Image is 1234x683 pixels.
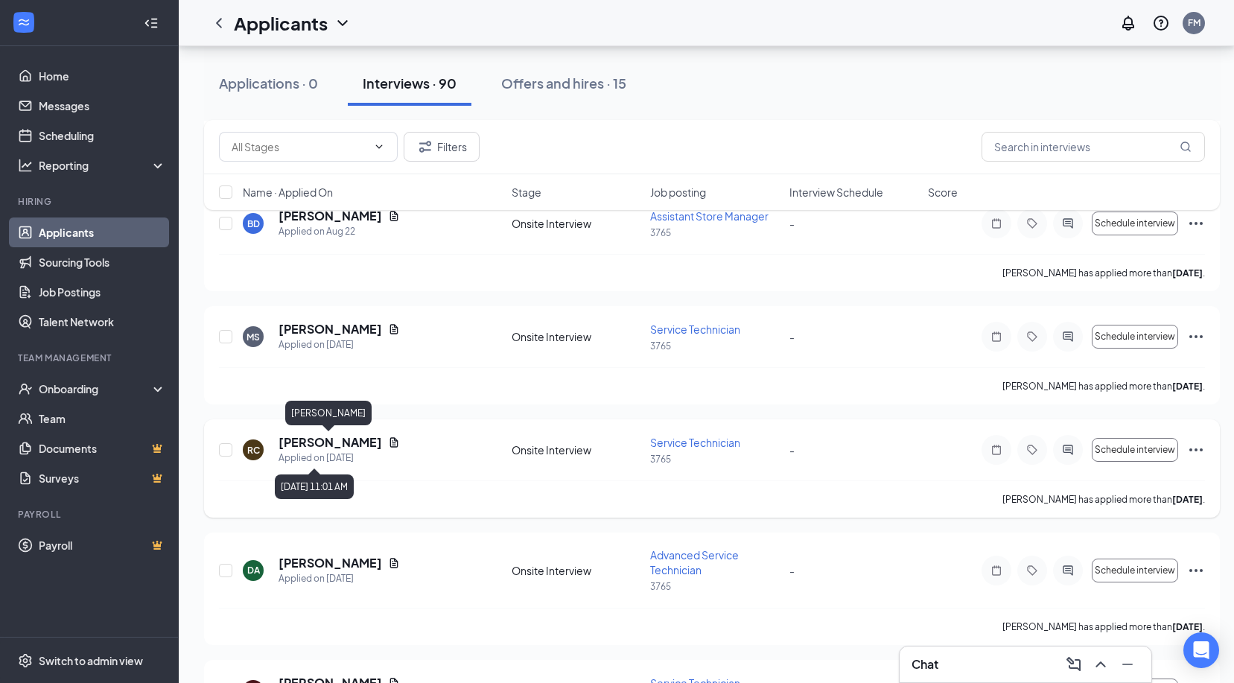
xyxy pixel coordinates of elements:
svg: Collapse [144,16,159,31]
div: RC [247,444,260,457]
svg: Notifications [1119,14,1137,32]
span: Interview Schedule [789,185,883,200]
p: 3765 [650,340,780,352]
svg: Document [388,323,400,335]
b: [DATE] [1172,494,1203,505]
div: [PERSON_NAME] [285,401,372,425]
span: Service Technician [650,436,740,449]
h5: [PERSON_NAME] [279,434,382,451]
div: MS [247,331,260,343]
div: Applied on [DATE] [279,571,400,586]
svg: MagnifyingGlass [1180,141,1192,153]
button: ChevronUp [1089,652,1113,676]
svg: Settings [18,653,33,668]
svg: WorkstreamLogo [16,15,31,30]
a: Scheduling [39,121,166,150]
a: Job Postings [39,277,166,307]
svg: Filter [416,138,434,156]
button: ComposeMessage [1062,652,1086,676]
div: Open Intercom Messenger [1183,632,1219,668]
div: Onsite Interview [512,329,641,344]
b: [DATE] [1172,621,1203,632]
b: [DATE] [1172,381,1203,392]
div: DA [247,564,260,576]
h3: Chat [912,656,938,673]
p: [PERSON_NAME] has applied more than . [1002,620,1205,633]
svg: Document [388,557,400,569]
span: - [789,564,795,577]
a: DocumentsCrown [39,433,166,463]
svg: Note [987,331,1005,343]
svg: ActiveChat [1059,444,1077,456]
span: Name · Applied On [243,185,333,200]
div: Applied on [DATE] [279,337,400,352]
span: Stage [512,185,541,200]
p: [PERSON_NAME] has applied more than . [1002,380,1205,393]
svg: ActiveChat [1059,331,1077,343]
input: Search in interviews [982,132,1205,162]
button: Schedule interview [1092,438,1178,462]
button: Filter Filters [404,132,480,162]
a: SurveysCrown [39,463,166,493]
svg: Ellipses [1187,328,1205,346]
svg: Ellipses [1187,441,1205,459]
svg: ComposeMessage [1065,655,1083,673]
svg: ChevronLeft [210,14,228,32]
div: Onsite Interview [512,563,641,578]
h5: [PERSON_NAME] [279,321,382,337]
svg: Analysis [18,158,33,173]
p: 3765 [650,580,780,593]
p: 3765 [650,226,780,239]
div: FM [1188,16,1200,29]
button: Schedule interview [1092,559,1178,582]
svg: Tag [1023,565,1041,576]
svg: UserCheck [18,381,33,396]
div: Onsite Interview [512,442,641,457]
span: Service Technician [650,323,740,336]
span: Schedule interview [1095,565,1175,576]
p: [PERSON_NAME] has applied more than . [1002,267,1205,279]
b: [DATE] [1172,267,1203,279]
h1: Applicants [234,10,328,36]
button: Minimize [1116,652,1139,676]
svg: Tag [1023,444,1041,456]
div: Team Management [18,352,163,364]
a: PayrollCrown [39,530,166,560]
div: Switch to admin view [39,653,143,668]
span: - [789,330,795,343]
div: Payroll [18,508,163,521]
svg: ChevronDown [373,141,385,153]
svg: ChevronDown [334,14,352,32]
span: Schedule interview [1095,445,1175,455]
a: Home [39,61,166,91]
div: Applications · 0 [219,74,318,92]
h5: [PERSON_NAME] [279,555,382,571]
svg: ActiveChat [1059,565,1077,576]
div: [DATE] 11:01 AM [275,474,354,499]
svg: Document [388,436,400,448]
svg: Note [987,565,1005,576]
span: - [789,443,795,457]
a: Talent Network [39,307,166,337]
div: Hiring [18,195,163,208]
a: Sourcing Tools [39,247,166,277]
div: Offers and hires · 15 [501,74,626,92]
span: Job posting [650,185,706,200]
a: Messages [39,91,166,121]
svg: Note [987,444,1005,456]
span: Score [928,185,958,200]
p: [PERSON_NAME] has applied more than . [1002,493,1205,506]
svg: ChevronUp [1092,655,1110,673]
div: Applied on [DATE] [279,451,400,466]
a: Applicants [39,217,166,247]
div: Applied on Aug 22 [279,224,400,239]
button: Schedule interview [1092,325,1178,349]
svg: Tag [1023,331,1041,343]
svg: Minimize [1119,655,1136,673]
svg: QuestionInfo [1152,14,1170,32]
p: 3765 [650,453,780,466]
input: All Stages [232,139,367,155]
svg: Ellipses [1187,562,1205,579]
div: Reporting [39,158,167,173]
